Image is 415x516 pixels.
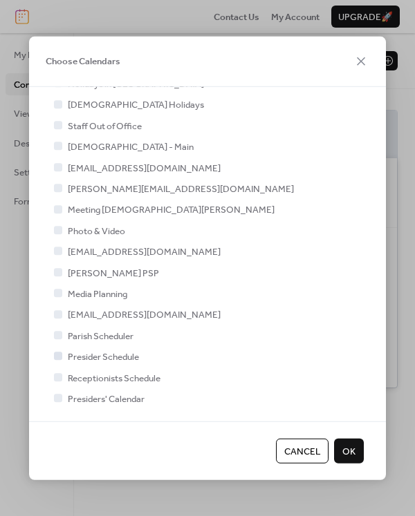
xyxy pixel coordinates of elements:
[276,438,329,463] button: Cancel
[334,438,364,463] button: OK
[342,444,356,458] span: OK
[68,245,221,259] span: [EMAIL_ADDRESS][DOMAIN_NAME]
[68,287,127,301] span: Media Planning
[68,140,194,154] span: [DEMOGRAPHIC_DATA] - Main
[68,350,139,364] span: Presider Schedule
[68,224,125,238] span: Photo & Video
[284,444,320,458] span: Cancel
[68,329,133,343] span: Parish Scheduler
[68,98,204,112] span: [DEMOGRAPHIC_DATA] Holidays
[68,392,145,406] span: Presiders' Calendar
[68,161,221,175] span: [EMAIL_ADDRESS][DOMAIN_NAME]
[68,182,294,196] span: [PERSON_NAME][EMAIL_ADDRESS][DOMAIN_NAME]
[68,371,160,385] span: Receptionists Schedule
[68,308,221,322] span: [EMAIL_ADDRESS][DOMAIN_NAME]
[68,77,204,91] span: Holidays in [GEOGRAPHIC_DATA]
[46,55,120,68] span: Choose Calendars
[68,120,142,133] span: Staff Out of Office
[68,203,275,217] span: Meeting [DEMOGRAPHIC_DATA][PERSON_NAME]
[68,266,159,280] span: [PERSON_NAME] PSP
